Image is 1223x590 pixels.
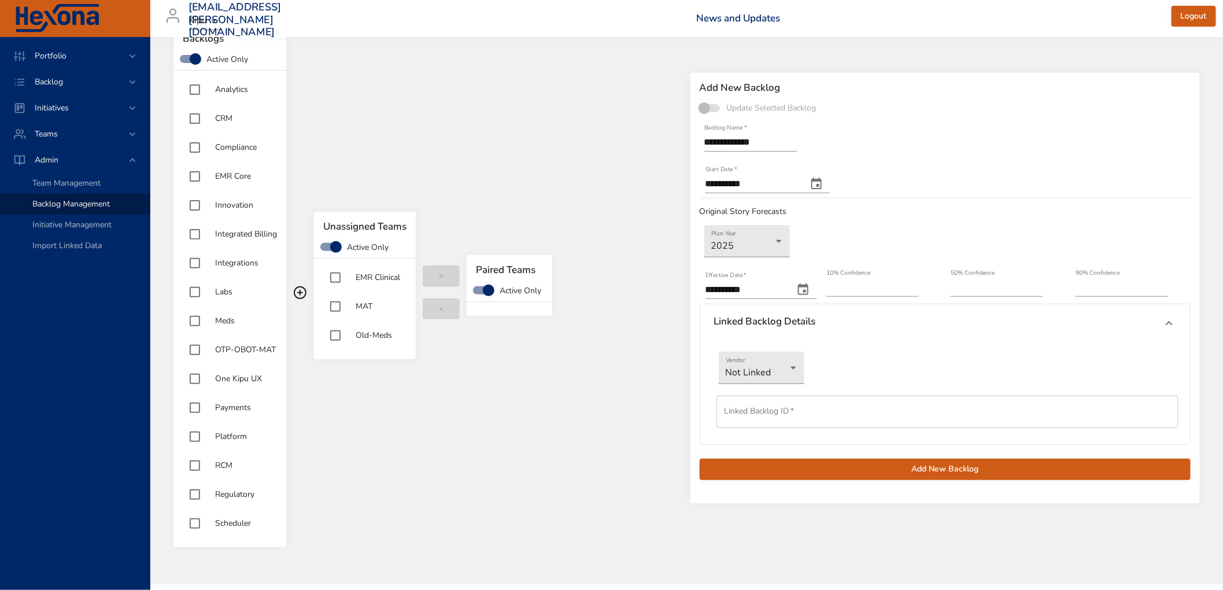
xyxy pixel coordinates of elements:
[215,228,277,239] span: Integrated Billing
[323,221,407,233] h6: Unassigned Teams
[189,1,282,39] h3: [EMAIL_ADDRESS][PERSON_NAME][DOMAIN_NAME]
[32,178,101,189] span: Team Management
[215,171,251,182] span: EMR Core
[356,301,372,312] span: MAT
[789,276,817,304] button: change effective date
[696,12,780,25] a: News and Updates
[215,431,247,442] span: Platform
[700,82,1191,94] h6: Add New Backlog
[215,286,232,297] span: Labs
[1172,6,1216,27] button: Logout
[714,316,816,327] h6: Linked Backlog Details
[1076,270,1120,276] label: 90% Confidence
[705,272,747,278] label: Effective Date
[356,272,400,283] span: EMR Clinical
[215,315,235,326] span: Meds
[25,50,76,61] span: Portfolio
[347,241,389,253] span: Active Only
[215,489,254,500] span: Regulatory
[727,102,816,114] span: Update Selected Backlog
[1181,9,1207,24] span: Logout
[32,198,110,209] span: Backlog Management
[215,200,253,211] span: Innovation
[32,219,112,230] span: Initiative Management
[25,76,72,87] span: Backlog
[25,102,78,113] span: Initiatives
[215,142,257,153] span: Compliance
[826,270,871,276] label: 10% Confidence
[215,113,232,124] span: CRM
[183,33,277,45] h6: Backlogs
[700,459,1191,480] button: Add New Backlog
[951,270,995,276] label: 50% Confidence
[704,225,790,257] div: 2025
[709,462,1182,477] span: Add New Backlog
[500,285,541,297] span: Active Only
[215,344,276,355] span: OTP-OBOT-MAT
[704,124,747,131] label: Backlog Name
[215,257,258,268] span: Integrations
[700,205,1191,217] p: Original Story Forecasts
[206,53,248,65] span: Active Only
[700,304,1191,342] div: Linked Backlog Details
[215,84,248,95] span: Analytics
[476,264,543,276] h6: Paired Teams
[803,170,830,198] button: change date
[215,460,232,471] span: RCM
[356,330,392,341] span: Old-Meds
[215,402,251,413] span: Payments
[32,240,102,251] span: Import Linked Data
[25,128,67,139] span: Teams
[189,12,221,30] div: Kipu
[705,166,737,172] label: Start Date
[719,352,804,384] div: Not Linked
[215,518,251,529] span: Scheduler
[25,154,68,165] span: Admin
[215,373,262,384] span: One Kipu UX
[14,4,101,33] img: Hexona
